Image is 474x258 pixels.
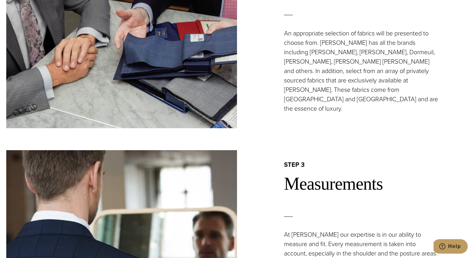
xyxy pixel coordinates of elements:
h2: step 3 [284,161,468,169]
iframe: Opens a widget where you can chat to one of our agents [434,239,468,255]
h2: Measurements [284,173,468,194]
p: An appropriate selection of fabrics will be presented to choose from. [PERSON_NAME] has all the b... [284,29,440,113]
